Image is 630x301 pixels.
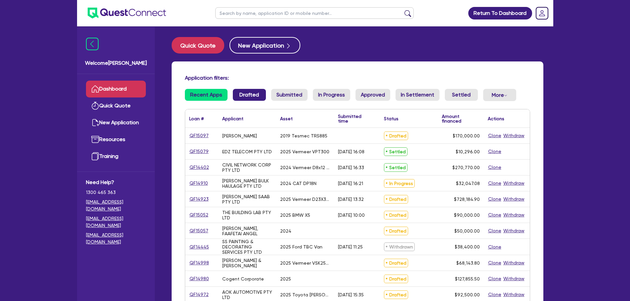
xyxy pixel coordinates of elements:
a: QF15079 [189,148,209,155]
a: Approved [356,89,390,101]
button: Withdraw [503,227,525,235]
button: Withdraw [503,259,525,267]
button: Clone [488,243,502,251]
a: QF14923 [189,195,209,203]
div: Cogent Corporate [222,276,264,282]
div: 2025 Vermeer VSK25-100G [280,260,330,266]
span: $270,770.00 [452,165,480,170]
a: Quick Quote [86,97,146,114]
div: Status [384,116,399,121]
span: Need Help? [86,178,146,186]
button: Dropdown toggle [483,89,516,101]
h4: Application filters: [185,75,530,81]
img: training [91,152,99,160]
a: In Progress [313,89,350,101]
span: $90,000.00 [454,212,480,218]
div: [DATE] 16:08 [338,149,364,154]
button: Withdraw [503,211,525,219]
button: Withdraw [503,132,525,139]
div: 2024 [280,228,291,234]
div: 2025 [280,276,291,282]
span: $32,047.08 [456,181,480,186]
button: Quick Quote [172,37,224,54]
div: 2019 Tesmec TRS885 [280,133,327,138]
button: Withdraw [503,275,525,282]
span: Drafted [384,227,408,235]
div: 2025 BMW X5 [280,212,310,218]
div: [DATE] 13:32 [338,197,364,202]
div: 2024 Vermeer D8x12 HDD [280,165,330,170]
div: [PERSON_NAME] SAAB PTY LTD [222,194,272,205]
span: Drafted [384,211,408,219]
div: [PERSON_NAME], FAAFETAI ANGEL [222,226,272,236]
span: In Progress [384,179,415,188]
a: QF14980 [189,275,209,282]
button: Clone [488,179,502,187]
div: [DATE] 10:00 [338,212,365,218]
span: Drafted [384,195,408,204]
img: resources [91,135,99,143]
a: Settled [445,89,478,101]
a: Dashboard [86,81,146,97]
button: Clone [488,259,502,267]
img: new-application [91,119,99,127]
button: Clone [488,148,502,155]
input: Search by name, application ID or mobile number... [215,7,414,19]
a: [EMAIL_ADDRESS][DOMAIN_NAME] [86,232,146,245]
a: New Application [86,114,146,131]
span: Withdrawn [384,243,415,251]
div: Amount financed [442,114,480,123]
span: 1300 465 363 [86,189,146,196]
div: [PERSON_NAME] [222,133,257,138]
div: THE BUILDING LAB PTY LTD [222,210,272,220]
div: 2025 Toyota [PERSON_NAME] [280,292,330,297]
a: In Settlement [396,89,440,101]
a: QF14402 [189,164,209,171]
button: Clone [488,164,502,171]
a: Training [86,148,146,165]
a: QF14445 [189,243,209,251]
a: Quick Quote [172,37,230,54]
a: QF15057 [189,227,209,235]
a: Dropdown toggle [533,5,551,22]
a: Drafted [233,89,266,101]
div: [DATE] 15:35 [338,292,364,297]
a: QF14910 [189,179,208,187]
img: quest-connect-logo-blue [88,8,166,19]
img: icon-menu-close [86,38,99,50]
a: QF14972 [189,291,209,298]
button: Clone [488,291,502,298]
a: Submitted [271,89,308,101]
span: Settled [384,163,407,172]
a: QF15097 [189,132,209,139]
div: 2025 Ford TBC Van [280,244,322,249]
div: 2024 CAT DP18N [280,181,316,186]
button: Clone [488,227,502,235]
a: QF14998 [189,259,209,267]
span: Settled [384,147,407,156]
button: Clone [488,275,502,282]
div: SS PAINTING & DECORATING SERVICES PTY LTD [222,239,272,255]
div: [PERSON_NAME] & [PERSON_NAME] [222,258,272,268]
button: Clone [488,211,502,219]
div: AOK AUTOMOTIVE PTY LTD [222,289,272,300]
a: Resources [86,131,146,148]
button: Clone [488,132,502,139]
div: [DATE] 16:21 [338,181,363,186]
span: $92,500.00 [455,292,480,297]
span: $170,000.00 [453,133,480,138]
span: $127,855.50 [455,276,480,282]
img: quick-quote [91,102,99,110]
div: EDZ TELECOM PTY LTD [222,149,272,154]
div: Asset [280,116,293,121]
div: Loan # [189,116,204,121]
span: Drafted [384,290,408,299]
div: [DATE] 11:25 [338,244,363,249]
div: Applicant [222,116,243,121]
div: CIVIL NETWORK CORP PTY LTD [222,162,272,173]
a: [EMAIL_ADDRESS][DOMAIN_NAME] [86,199,146,212]
a: Return To Dashboard [468,7,532,19]
span: $728,184.90 [454,197,480,202]
button: New Application [230,37,300,54]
